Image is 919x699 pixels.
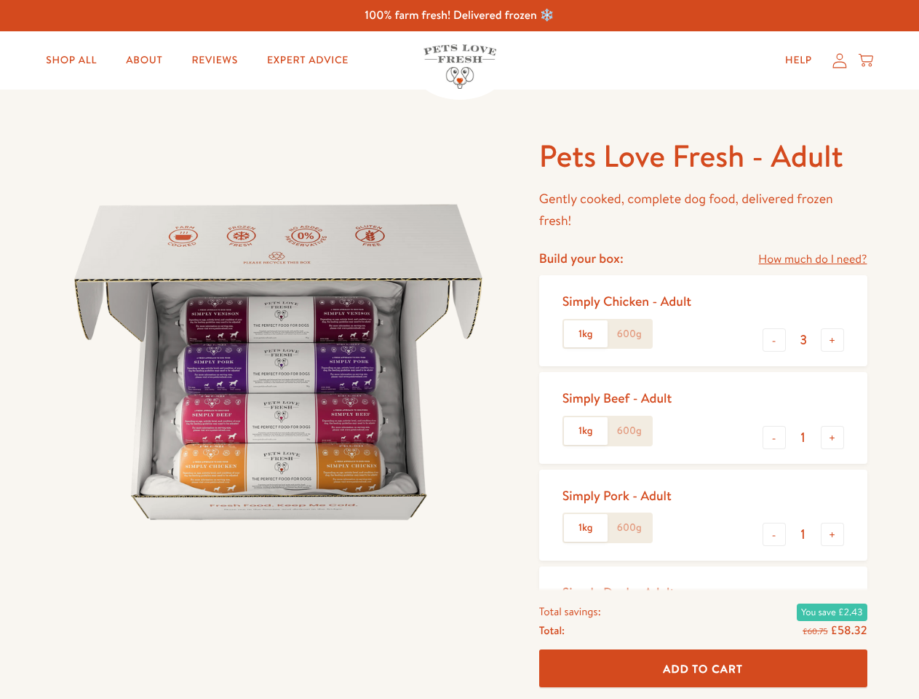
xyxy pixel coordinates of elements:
a: How much do I need? [758,250,867,269]
div: Simply Chicken - Adult [562,293,691,309]
label: 1kg [564,514,608,542]
button: + [821,328,844,352]
label: 1kg [564,320,608,348]
button: Add To Cart [539,649,867,688]
button: + [821,523,844,546]
s: £60.75 [803,625,827,636]
label: 1kg [564,417,608,445]
a: Help [773,46,824,75]
img: Pets Love Fresh [423,44,496,89]
span: Total savings: [539,601,601,620]
span: Add To Cart [663,660,743,676]
label: 600g [608,514,651,542]
a: Reviews [180,46,249,75]
button: - [763,426,786,449]
button: - [763,328,786,352]
img: Pets Love Fresh - Adult [52,136,504,588]
button: - [763,523,786,546]
span: You save £2.43 [797,603,867,620]
label: 600g [608,320,651,348]
span: Total: [539,620,565,639]
label: 600g [608,417,651,445]
button: + [821,426,844,449]
p: Gently cooked, complete dog food, delivered frozen fresh! [539,188,867,232]
div: Simply Duck - Adult [562,584,675,601]
span: £58.32 [830,622,867,638]
a: Shop All [34,46,108,75]
a: About [114,46,174,75]
div: Simply Pork - Adult [562,487,672,504]
h4: Build your box: [539,250,624,266]
div: Simply Beef - Adult [562,390,672,406]
h1: Pets Love Fresh - Adult [539,136,867,176]
a: Expert Advice [255,46,360,75]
